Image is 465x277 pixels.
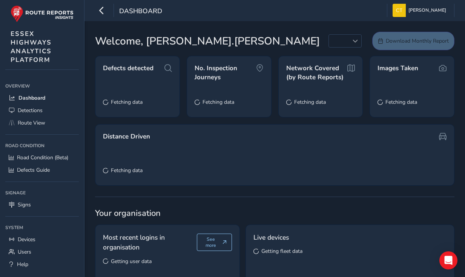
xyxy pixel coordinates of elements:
span: Defects detected [103,64,153,73]
span: Getting fleet data [261,248,302,255]
img: diamond-layout [393,4,406,17]
span: Help [17,261,28,268]
button: See more [197,234,232,251]
span: Fetching data [385,98,417,106]
div: Signage [5,187,79,199]
span: Welcome, [PERSON_NAME].[PERSON_NAME] [95,33,320,49]
span: Fetching data [111,167,143,174]
span: ESSEX HIGHWAYS ANALYTICS PLATFORM [11,29,52,64]
span: Fetching data [111,98,143,106]
span: Road Condition (Beta) [17,154,68,161]
a: Road Condition (Beta) [5,151,79,164]
a: Devices [5,233,79,246]
a: Signs [5,199,79,211]
a: Route View [5,117,79,129]
a: Defects Guide [5,164,79,176]
span: Devices [18,236,35,243]
span: Live devices [253,232,289,242]
div: System [5,222,79,233]
img: rr logo [11,5,74,22]
span: Fetching data [294,98,326,106]
span: [PERSON_NAME] [408,4,446,17]
button: [PERSON_NAME] [393,4,449,17]
span: Route View [18,119,45,126]
a: Help [5,258,79,271]
div: Road Condition [5,140,79,151]
span: Detections [18,107,43,114]
span: Images Taken [378,64,418,73]
a: Dashboard [5,92,79,104]
span: No. Inspection Journeys [195,64,256,82]
div: Open Intercom Messenger [439,251,457,269]
span: Dashboard [119,6,162,17]
a: Users [5,246,79,258]
div: Overview [5,80,79,92]
span: Your organisation [95,208,454,219]
span: Defects Guide [17,166,50,174]
span: Network Covered (by Route Reports) [286,64,348,82]
span: Dashboard [18,94,45,102]
span: See more [202,236,220,248]
span: Users [18,248,31,255]
span: Most recent logins in organisation [103,232,197,252]
span: Distance Driven [103,132,150,141]
span: Getting user data [111,258,152,265]
span: Signs [18,201,31,208]
span: Fetching data [203,98,234,106]
a: Detections [5,104,79,117]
